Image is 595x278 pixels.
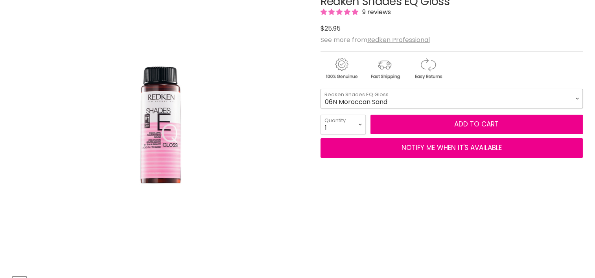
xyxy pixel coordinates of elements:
span: $25.95 [321,24,341,33]
img: shipping.gif [364,57,405,80]
span: 9 reviews [360,7,391,16]
span: Add to cart [454,119,499,129]
button: Add to cart [370,115,583,134]
span: See more from [321,35,430,44]
button: NOTIFY ME WHEN IT'S AVAILABLE [321,138,583,158]
img: returns.gif [407,57,449,80]
a: Redken Professional [367,35,430,44]
span: 5.00 stars [321,7,360,16]
img: genuine.gif [321,57,362,80]
select: Quantity [321,115,366,134]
